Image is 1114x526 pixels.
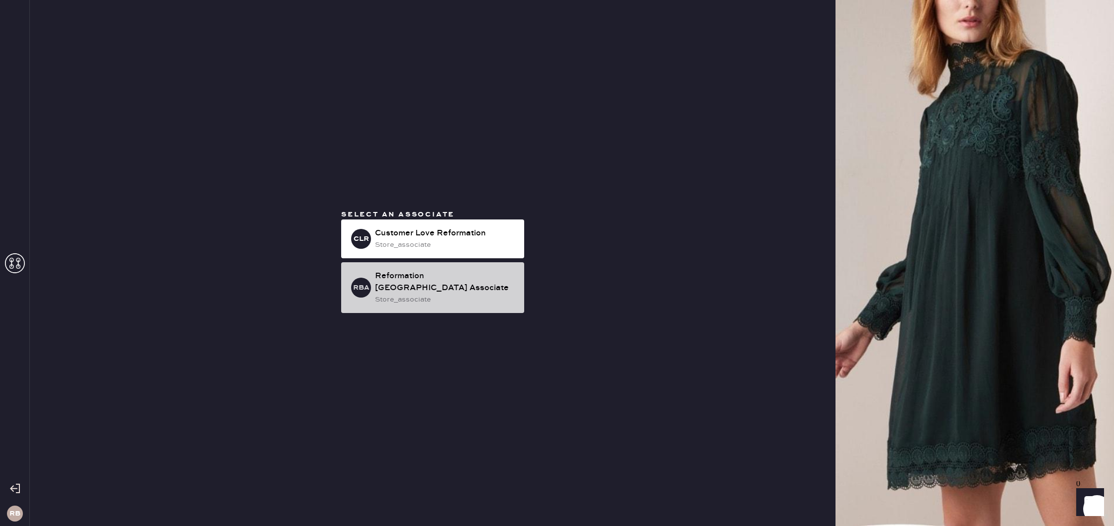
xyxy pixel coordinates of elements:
[375,239,516,250] div: store_associate
[341,210,455,219] span: Select an associate
[375,294,516,305] div: store_associate
[9,510,20,517] h3: RB
[375,270,516,294] div: Reformation [GEOGRAPHIC_DATA] Associate
[1067,481,1110,524] iframe: Front Chat
[353,284,370,291] h3: RBA
[375,227,516,239] div: Customer Love Reformation
[354,235,369,242] h3: CLR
